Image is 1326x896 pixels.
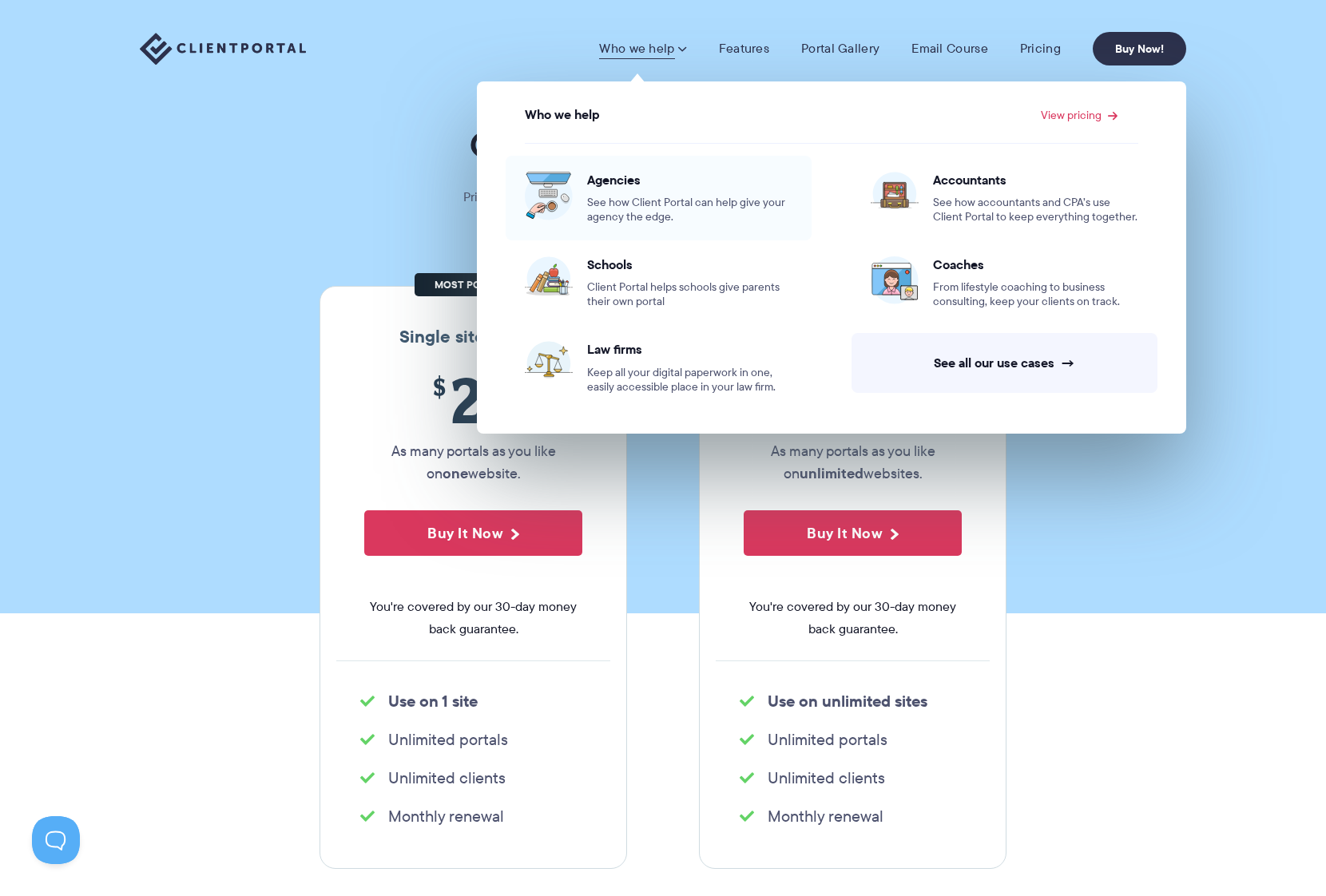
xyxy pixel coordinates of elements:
strong: Use on unlimited sites [768,689,927,713]
span: Coaches [933,256,1138,272]
iframe: Toggle Customer Support [32,816,80,864]
button: Buy It Now [364,510,582,556]
ul: View pricing [486,128,1177,410]
a: View pricing [1041,109,1118,121]
a: Pricing [1020,41,1061,57]
span: Accountants [933,172,1138,188]
span: → [1061,355,1075,371]
p: As many portals as you like on websites. [744,440,962,485]
span: 25 [364,363,582,436]
li: Unlimited portals [360,728,586,751]
span: Keep all your digital paperwork in one, easily accessible place in your law firm. [587,366,792,394]
ul: Who we help [477,81,1186,434]
span: Client Portal helps schools give parents their own portal [587,280,792,309]
a: Portal Gallery [801,41,879,57]
a: See all our use cases [852,333,1157,393]
span: See how accountants and CPA’s use Client Portal to keep everything together. [933,196,1138,224]
span: Agencies [587,172,792,188]
span: You're covered by our 30-day money back guarantee. [744,596,962,640]
span: Law firms [587,341,792,357]
strong: unlimited [800,462,863,484]
span: See how Client Portal can help give your agency the edge. [587,196,792,224]
li: Unlimited portals [740,728,966,751]
span: You're covered by our 30-day money back guarantee. [364,596,582,640]
a: Who we help [599,41,686,57]
strong: one [443,462,468,484]
button: Buy It Now [744,510,962,556]
h3: Single site license [336,327,610,347]
span: 49 [744,363,962,436]
span: Schools [587,256,792,272]
strong: Use on 1 site [388,689,478,713]
a: Buy Now! [1093,32,1186,65]
span: From lifestyle coaching to business consulting, keep your clients on track. [933,280,1138,309]
li: Unlimited clients [360,767,586,789]
span: Who we help [525,108,600,122]
p: As many portals as you like on website. [364,440,582,485]
li: Monthly renewal [360,805,586,827]
a: Features [719,41,769,57]
p: Pricing shouldn't be complicated. Straightforward plans, no hidden fees. [423,186,903,208]
li: Monthly renewal [740,805,966,827]
li: Unlimited clients [740,767,966,789]
a: Email Course [911,41,988,57]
